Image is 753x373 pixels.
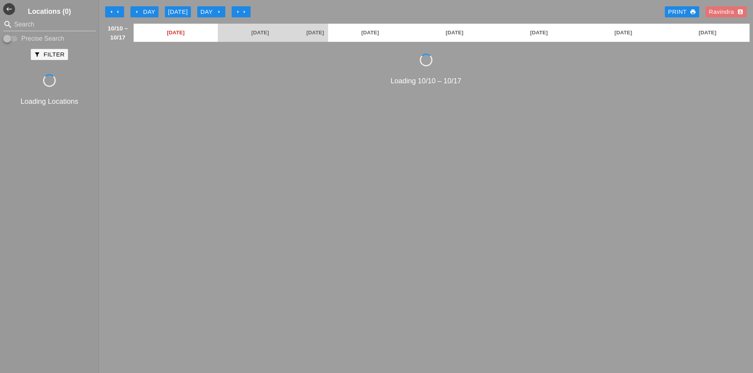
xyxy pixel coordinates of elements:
button: Move Back 1 Week [105,6,124,17]
i: account_box [737,9,744,15]
div: Loading Locations [2,96,97,107]
i: west [3,3,15,15]
a: [DATE] [666,24,749,42]
button: Ravindra [706,6,747,17]
span: 10/10 – 10/17 [106,24,130,42]
a: [DATE] [328,24,412,42]
i: arrow_right [241,9,247,15]
a: [DATE] [581,24,665,42]
label: Precise Search [21,35,64,43]
div: Ravindra [709,7,744,17]
i: arrow_right [216,9,222,15]
a: [DATE] [412,24,496,42]
i: arrow_left [108,9,115,15]
div: Enable Precise search to match search terms exactly. [3,34,96,43]
a: [DATE] [218,24,302,42]
div: Day [200,7,222,17]
i: arrow_right [235,9,241,15]
i: arrow_left [115,9,121,15]
a: Print [665,6,699,17]
i: filter_alt [34,51,40,58]
div: Day [134,7,155,17]
i: arrow_left [134,9,140,15]
i: search [3,20,13,29]
a: [DATE] [302,24,328,42]
button: Filter [31,49,68,60]
div: Print [668,7,696,17]
div: Filter [34,50,64,59]
button: [DATE] [165,6,191,17]
button: Day [130,6,159,17]
button: Shrink Sidebar [3,3,15,15]
button: Day [197,6,225,17]
div: Loading 10/10 – 10/17 [102,76,750,86]
i: print [690,9,696,15]
input: Search [14,18,85,31]
a: [DATE] [497,24,581,42]
div: [DATE] [168,7,188,17]
a: [DATE] [134,24,218,42]
button: Move Ahead 1 Week [232,6,251,17]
